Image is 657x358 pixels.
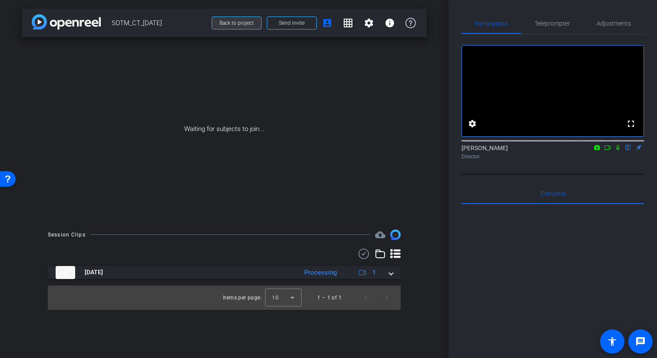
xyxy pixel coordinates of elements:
[375,230,385,240] span: Destinations for your clips
[635,336,646,347] mat-icon: message
[112,14,206,32] span: SOTM_CT_[DATE]
[322,18,332,28] mat-icon: account_box
[300,268,341,278] div: Processing
[376,287,397,308] button: Next page
[212,16,262,30] button: Back to project
[48,266,401,279] mat-expansion-panel-header: thumb-nail[DATE]Processing1
[56,266,75,279] img: thumb-nail
[343,18,353,28] mat-icon: grid_on
[534,20,570,26] span: Teleprompter
[279,20,305,26] span: Send invite
[461,144,644,161] div: [PERSON_NAME]
[267,16,317,30] button: Send invite
[48,230,86,239] div: Session Clips
[375,230,385,240] mat-icon: cloud_upload
[475,20,508,26] span: Participants
[85,268,103,277] span: [DATE]
[22,37,427,221] div: Waiting for subjects to join...
[385,18,395,28] mat-icon: info
[461,153,644,161] div: Director
[317,293,342,302] div: 1 – 1 of 1
[390,230,401,240] img: Session clips
[223,293,262,302] div: Items per page:
[607,336,617,347] mat-icon: accessibility
[372,268,376,277] span: 1
[623,143,634,151] mat-icon: flip
[597,20,631,26] span: Adjustments
[32,14,101,30] img: app-logo
[541,190,565,197] span: Everyone
[364,18,374,28] mat-icon: settings
[355,287,376,308] button: Previous page
[626,118,636,129] mat-icon: fullscreen
[219,20,254,26] span: Back to project
[467,118,478,129] mat-icon: settings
